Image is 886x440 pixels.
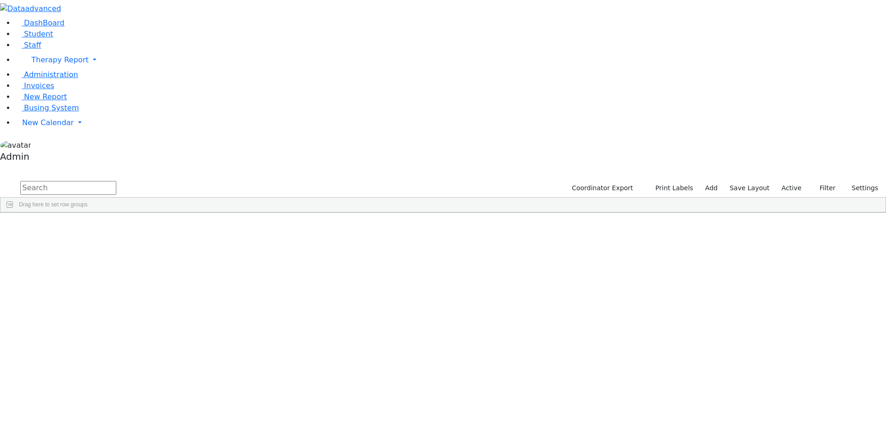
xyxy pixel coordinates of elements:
input: Search [20,181,116,195]
span: New Calendar [22,118,74,127]
button: Coordinator Export [566,181,637,195]
span: Invoices [24,81,54,90]
button: Filter [808,181,840,195]
label: Active [778,181,806,195]
a: Student [15,30,53,38]
a: Staff [15,41,41,49]
button: Save Layout [725,181,773,195]
span: Staff [24,41,41,49]
a: New Calendar [15,114,886,132]
a: DashBoard [15,18,65,27]
span: Administration [24,70,78,79]
a: Busing System [15,103,79,112]
button: Print Labels [645,181,697,195]
a: Add [701,181,722,195]
a: Invoices [15,81,54,90]
button: Settings [840,181,882,195]
a: Administration [15,70,78,79]
span: Busing System [24,103,79,112]
span: New Report [24,92,67,101]
span: Therapy Report [31,55,89,64]
span: Drag here to set row groups [19,201,88,208]
span: Student [24,30,53,38]
a: Therapy Report [15,51,886,69]
span: DashBoard [24,18,65,27]
a: New Report [15,92,67,101]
